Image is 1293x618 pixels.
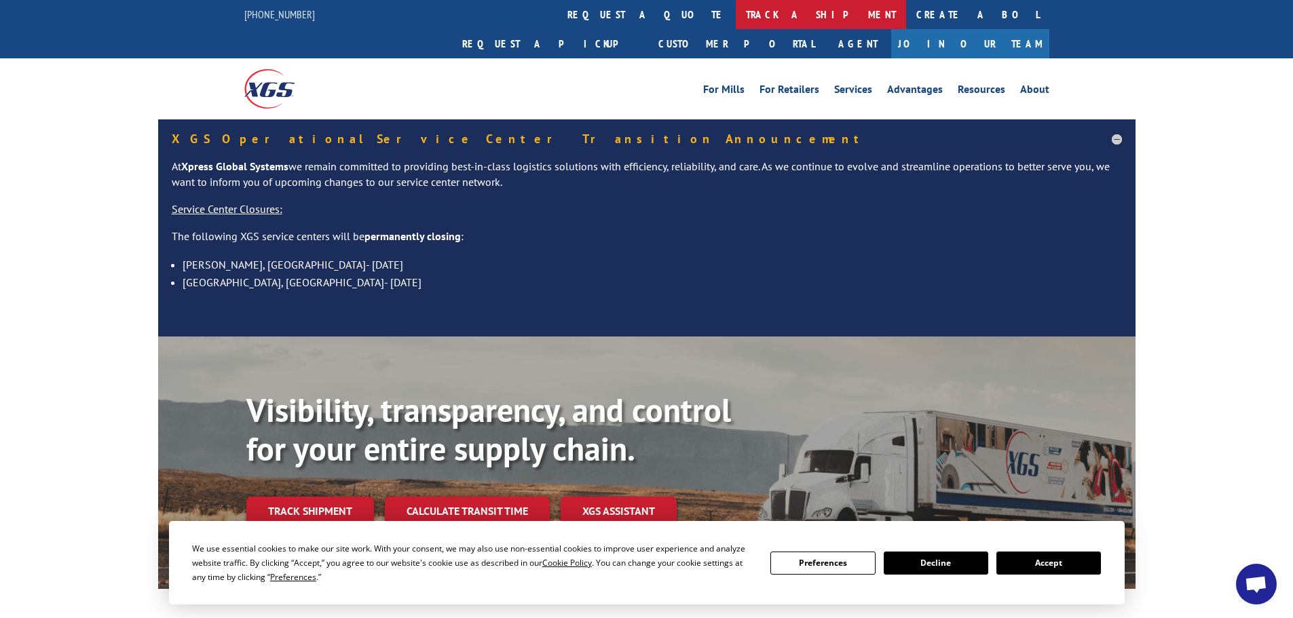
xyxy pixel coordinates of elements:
[770,552,875,575] button: Preferences
[1236,564,1277,604] a: Open chat
[172,202,282,216] u: Service Center Closures:
[246,497,374,525] a: Track shipment
[172,159,1122,202] p: At we remain committed to providing best-in-class logistics solutions with efficiency, reliabilit...
[703,84,745,99] a: For Mills
[270,571,316,583] span: Preferences
[244,7,315,21] a: [PHONE_NUMBER]
[192,541,754,584] div: We use essential cookies to make our site work. With your consent, we may also use non-essential ...
[452,29,648,58] a: Request a pickup
[542,557,592,568] span: Cookie Policy
[172,133,1122,145] h5: XGS Operational Service Center Transition Announcement
[169,521,1125,604] div: Cookie Consent Prompt
[825,29,891,58] a: Agent
[834,84,872,99] a: Services
[364,229,461,243] strong: permanently closing
[760,84,819,99] a: For Retailers
[183,273,1122,291] li: [GEOGRAPHIC_DATA], [GEOGRAPHIC_DATA]- [DATE]
[181,159,288,173] strong: Xpress Global Systems
[996,552,1101,575] button: Accept
[172,229,1122,256] p: The following XGS service centers will be :
[648,29,825,58] a: Customer Portal
[561,497,677,526] a: XGS ASSISTANT
[884,552,988,575] button: Decline
[246,389,731,470] b: Visibility, transparency, and control for your entire supply chain.
[183,256,1122,273] li: [PERSON_NAME], [GEOGRAPHIC_DATA]- [DATE]
[887,84,943,99] a: Advantages
[958,84,1005,99] a: Resources
[385,497,550,526] a: Calculate transit time
[891,29,1049,58] a: Join Our Team
[1020,84,1049,99] a: About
